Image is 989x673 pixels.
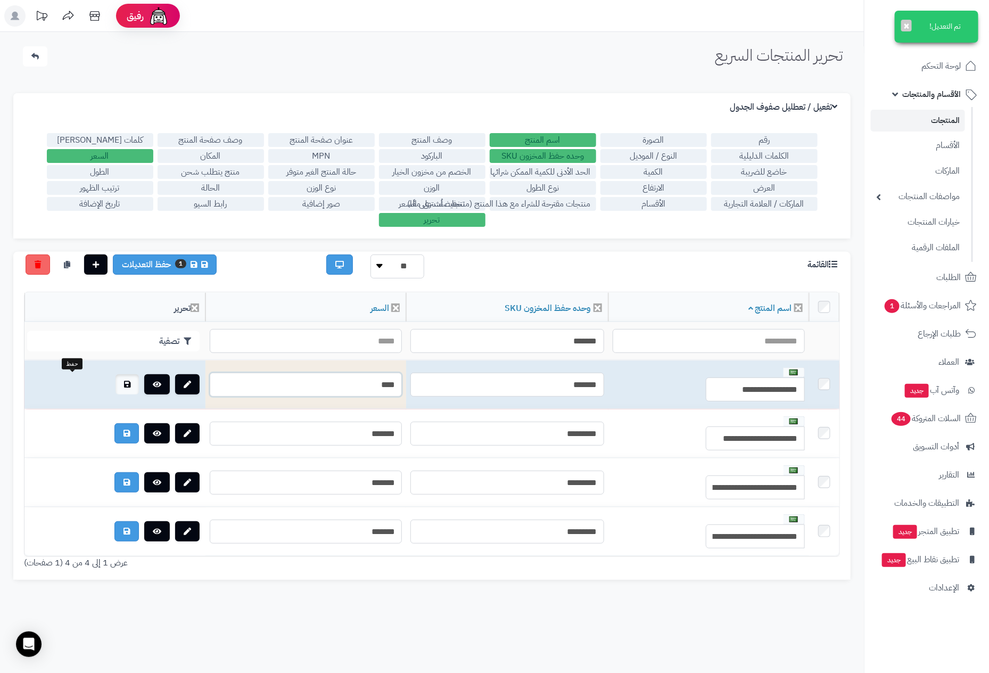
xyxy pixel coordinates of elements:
a: وحده حفظ المخزون SKU [505,302,591,315]
img: العربية [789,467,798,473]
label: رقم [711,133,818,147]
span: الطلبات [936,270,961,285]
label: الباركود [379,149,485,163]
a: الإعدادات [871,575,983,601]
label: وصف المنتج [379,133,485,147]
span: الأقسام والمنتجات [902,87,961,102]
span: الإعدادات [929,580,959,595]
div: Open Intercom Messenger [16,631,42,657]
h3: تفعيل / تعطليل صفوف الجدول [730,102,840,112]
label: تاريخ الإضافة [47,197,153,211]
label: MPN [268,149,375,163]
span: التطبيقات والخدمات [894,496,959,511]
span: المراجعات والأسئلة [884,298,961,313]
label: وصف صفحة المنتج [158,133,264,147]
a: المراجعات والأسئلة1 [871,293,983,318]
a: تطبيق المتجرجديد [871,519,983,544]
span: 1 [175,259,186,268]
label: الكلمات الدليلية [711,149,818,163]
span: وآتس آب [904,383,959,398]
label: عنوان صفحة المنتج [268,133,375,147]
label: الأقسام [600,197,707,211]
label: الصورة [600,133,707,147]
a: تطبيق نقاط البيعجديد [871,547,983,572]
label: الخصم من مخزون الخيار [379,165,485,179]
label: حالة المنتج الغير متوفر [268,165,375,179]
label: خاضع للضريبة [711,165,818,179]
span: جديد [893,525,917,539]
label: منتجات مقترحة للشراء مع هذا المنتج (منتجات تُشترى معًا) [490,197,596,211]
a: السعر [370,302,389,315]
label: الحالة [158,181,264,195]
label: الطول [47,165,153,179]
a: لوحة التحكم [871,53,983,79]
a: العملاء [871,349,983,375]
button: × [901,20,912,31]
label: العرض [711,181,818,195]
img: العربية [789,418,798,424]
label: تخفيضات على السعر [379,197,485,211]
h3: القائمة [807,260,840,270]
a: مواصفات المنتجات [871,185,965,208]
h1: تحرير المنتجات السريع [715,46,843,64]
label: الماركات / العلامة التجارية [711,197,818,211]
label: نوع الطول [490,181,596,195]
label: السعر [47,149,153,163]
a: التقارير [871,462,983,488]
img: العربية [789,370,798,375]
a: طلبات الإرجاع [871,321,983,347]
span: السلات المتروكة [891,411,961,426]
a: السلات المتروكة44 [871,406,983,431]
span: جديد [905,384,929,398]
span: أدوات التسويق [913,439,959,454]
label: المكان [158,149,264,163]
a: الأقسام [871,134,965,157]
div: عرض 1 إلى 4 من 4 (1 صفحات) [16,557,432,569]
label: نوع الوزن [268,181,375,195]
label: منتج يتطلب شحن [158,165,264,179]
label: الحد الأدنى للكمية الممكن شرائها [490,165,596,179]
span: رفيق [127,10,144,22]
span: طلبات الإرجاع [918,326,961,341]
img: العربية [789,516,798,522]
label: رابط السيو [158,197,264,211]
a: الملفات الرقمية [871,236,965,259]
a: الطلبات [871,265,983,290]
div: حفظ [62,358,83,370]
div: تم التعديل! [895,11,978,43]
label: النوع / الموديل [600,149,707,163]
label: صور إضافية [268,197,375,211]
button: تصفية [27,331,200,351]
label: الوزن [379,181,485,195]
a: تحديثات المنصة [28,5,55,29]
a: المنتجات [871,110,965,132]
span: تطبيق المتجر [892,524,959,539]
span: جديد [882,553,906,567]
label: كلمات [PERSON_NAME] [47,133,153,147]
span: العملاء [938,355,959,370]
label: اسم المنتج [490,133,596,147]
span: تطبيق نقاط البيع [881,552,959,567]
th: تحرير [24,293,205,322]
span: 1 [885,299,900,313]
a: خيارات المنتجات [871,211,965,234]
span: لوحة التحكم [921,59,961,73]
span: 44 [892,412,911,426]
img: ai-face.png [148,5,169,27]
label: وحده حفظ المخزون SKU [490,149,596,163]
a: التطبيقات والخدمات [871,490,983,516]
label: الارتفاع [600,181,707,195]
label: الكمية [600,165,707,179]
label: تحرير [379,213,485,227]
label: ترتيب الظهور [47,181,153,195]
a: اسم المنتج [748,302,792,315]
a: الماركات [871,160,965,183]
a: حفظ التعديلات [113,255,217,275]
a: وآتس آبجديد [871,377,983,403]
span: التقارير [939,467,959,482]
a: أدوات التسويق [871,434,983,459]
